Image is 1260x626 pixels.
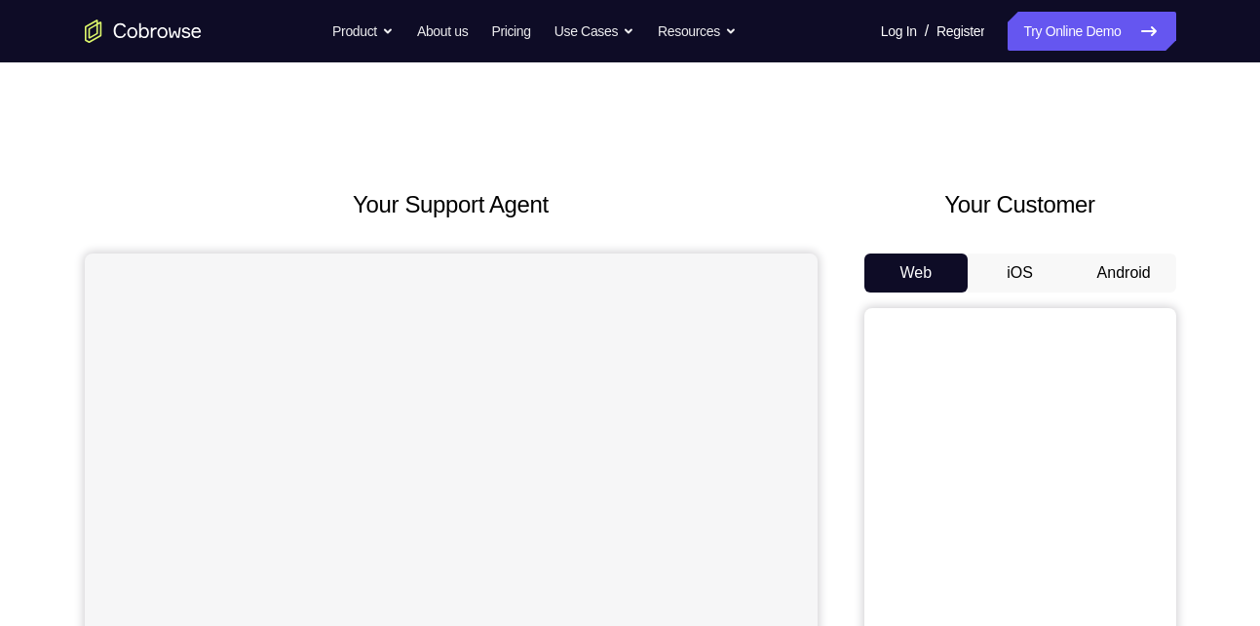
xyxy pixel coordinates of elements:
[1072,254,1176,293] button: Android
[1008,12,1175,51] a: Try Online Demo
[85,20,202,43] a: Go to the home page
[864,187,1176,222] h2: Your Customer
[417,12,468,51] a: About us
[85,187,818,222] h2: Your Support Agent
[864,254,969,293] button: Web
[658,12,737,51] button: Resources
[925,20,929,43] span: /
[968,254,1072,293] button: iOS
[554,12,634,51] button: Use Cases
[332,12,394,51] button: Product
[491,12,530,51] a: Pricing
[936,12,984,51] a: Register
[881,12,917,51] a: Log In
